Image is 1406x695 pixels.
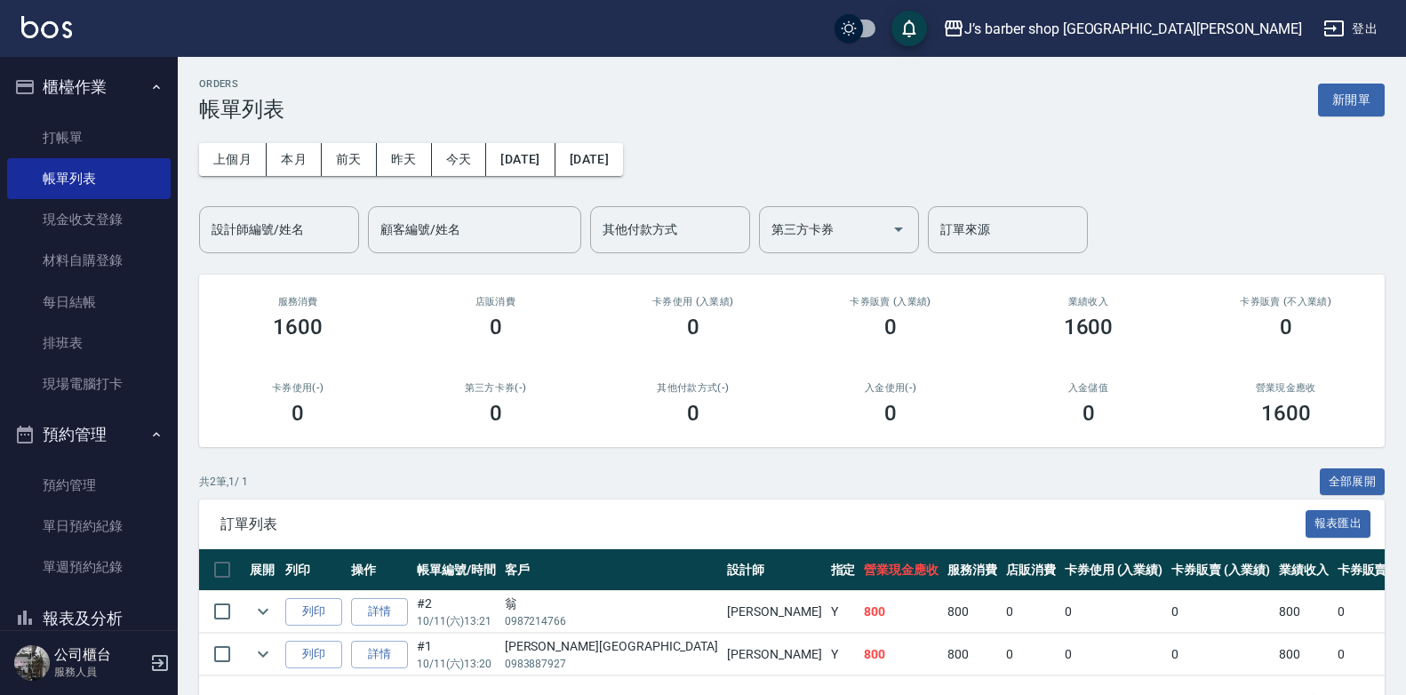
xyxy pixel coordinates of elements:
h3: 0 [292,401,304,426]
h5: 公司櫃台 [54,646,145,664]
th: 店販消費 [1002,549,1060,591]
td: 0 [1167,634,1274,675]
td: 800 [943,591,1002,633]
a: 預約管理 [7,465,171,506]
p: 10/11 (六) 13:21 [417,613,496,629]
button: Open [884,215,913,244]
button: 今天 [432,143,487,176]
h2: 卡券販賣 (不入業績) [1209,296,1363,308]
td: [PERSON_NAME] [723,591,826,633]
a: 排班表 [7,323,171,363]
td: #1 [412,634,500,675]
button: save [891,11,927,46]
h2: 其他付款方式(-) [616,382,771,394]
div: [PERSON_NAME][GEOGRAPHIC_DATA] [505,637,719,656]
h2: 入金使用(-) [813,382,968,394]
td: 800 [1274,634,1333,675]
td: Y [827,591,860,633]
a: 每日結帳 [7,282,171,323]
h3: 帳單列表 [199,97,284,122]
h3: 0 [884,315,897,340]
h3: 0 [1280,315,1292,340]
td: 800 [859,634,943,675]
td: 800 [943,634,1002,675]
h3: 1600 [1261,401,1311,426]
p: 共 2 筆, 1 / 1 [199,474,248,490]
button: 本月 [267,143,322,176]
th: 服務消費 [943,549,1002,591]
button: [DATE] [555,143,623,176]
button: 報表匯出 [1306,510,1371,538]
h3: 0 [687,401,699,426]
a: 新開單 [1318,91,1385,108]
th: 指定 [827,549,860,591]
p: 0987214766 [505,613,719,629]
th: 設計師 [723,549,826,591]
th: 卡券販賣 (入業績) [1167,549,1274,591]
h2: 入金儲值 [1011,382,1165,394]
td: 0 [1002,591,1060,633]
button: J’s barber shop [GEOGRAPHIC_DATA][PERSON_NAME] [936,11,1309,47]
a: 材料自購登錄 [7,240,171,281]
h2: 業績收入 [1011,296,1165,308]
button: 昨天 [377,143,432,176]
h3: 0 [1082,401,1095,426]
a: 報表匯出 [1306,515,1371,531]
a: 單日預約紀錄 [7,506,171,547]
img: Person [14,645,50,681]
td: 0 [1060,591,1168,633]
h2: 卡券使用 (入業績) [616,296,771,308]
button: 預約管理 [7,411,171,458]
h3: 1600 [273,315,323,340]
th: 列印 [281,549,347,591]
th: 操作 [347,549,412,591]
h3: 0 [687,315,699,340]
h3: 0 [884,401,897,426]
span: 訂單列表 [220,515,1306,533]
a: 打帳單 [7,117,171,158]
p: 服務人員 [54,664,145,680]
td: 800 [859,591,943,633]
button: 登出 [1316,12,1385,45]
button: 全部展開 [1320,468,1386,496]
h2: 營業現金應收 [1209,382,1363,394]
td: #2 [412,591,500,633]
td: 0 [1002,634,1060,675]
td: [PERSON_NAME] [723,634,826,675]
td: Y [827,634,860,675]
div: 翁 [505,595,719,613]
button: 列印 [285,641,342,668]
p: 10/11 (六) 13:20 [417,656,496,672]
button: expand row [250,598,276,625]
td: 800 [1274,591,1333,633]
button: 上個月 [199,143,267,176]
a: 現場電腦打卡 [7,363,171,404]
button: [DATE] [486,143,555,176]
th: 卡券使用 (入業績) [1060,549,1168,591]
td: 0 [1167,591,1274,633]
h3: 1600 [1064,315,1114,340]
h2: ORDERS [199,78,284,90]
th: 營業現金應收 [859,549,943,591]
button: 櫃檯作業 [7,64,171,110]
button: expand row [250,641,276,667]
button: 列印 [285,598,342,626]
h3: 0 [490,401,502,426]
th: 帳單編號/時間 [412,549,500,591]
img: Logo [21,16,72,38]
button: 新開單 [1318,84,1385,116]
a: 單週預約紀錄 [7,547,171,587]
th: 展開 [245,549,281,591]
button: 報表及分析 [7,595,171,642]
a: 現金收支登錄 [7,199,171,240]
th: 業績收入 [1274,549,1333,591]
h3: 服務消費 [220,296,375,308]
div: J’s barber shop [GEOGRAPHIC_DATA][PERSON_NAME] [964,18,1302,40]
h2: 卡券使用(-) [220,382,375,394]
h2: 卡券販賣 (入業績) [813,296,968,308]
button: 前天 [322,143,377,176]
th: 客戶 [500,549,723,591]
a: 詳情 [351,641,408,668]
a: 帳單列表 [7,158,171,199]
a: 詳情 [351,598,408,626]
